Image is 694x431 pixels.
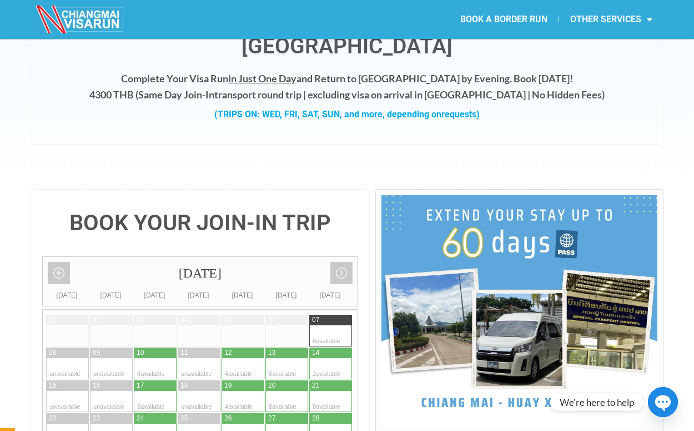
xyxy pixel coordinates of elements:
[137,348,144,358] div: 10
[268,348,275,358] div: 13
[312,315,319,325] div: 07
[89,290,133,301] div: [DATE]
[220,290,264,301] div: [DATE]
[177,290,220,301] div: [DATE]
[264,290,308,301] div: [DATE]
[93,348,100,358] div: 09
[347,7,663,32] nav: Menu
[312,381,319,390] div: 21
[214,109,480,120] strong: (TRIPS ON: WED, FRI, SAT, SUN, and more, depending on
[45,290,89,301] div: [DATE]
[137,414,144,423] div: 24
[224,348,232,358] div: 12
[559,7,663,32] a: OTHER SERVICES
[224,414,232,423] div: 26
[93,414,100,423] div: 23
[268,414,275,423] div: 27
[49,315,56,325] div: 01
[449,7,559,32] a: BOOK A BORDER RUN
[93,315,100,325] div: 02
[49,348,56,358] div: 08
[268,315,275,325] div: 06
[43,257,358,290] div: [DATE]
[93,381,100,390] div: 16
[312,348,319,358] div: 14
[180,348,188,358] div: 11
[137,315,144,325] div: 03
[137,381,144,390] div: 17
[180,414,188,423] div: 25
[133,290,177,301] div: [DATE]
[308,290,352,301] div: [DATE]
[42,71,652,103] h4: Complete Your Visa Run and Return to [GEOGRAPHIC_DATA] by Evening. Book [DATE]! 4300 THB ( transp...
[268,381,275,390] div: 20
[49,414,56,423] div: 22
[228,72,296,85] span: in Just One Day
[49,381,56,390] div: 15
[224,315,232,325] div: 05
[224,381,232,390] div: 19
[441,109,480,120] span: requests)
[138,88,214,101] strong: Same Day Join-In
[42,212,358,234] h4: BOOK YOUR JOIN-IN TRIP
[180,315,188,325] div: 04
[180,381,188,390] div: 18
[312,414,319,423] div: 28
